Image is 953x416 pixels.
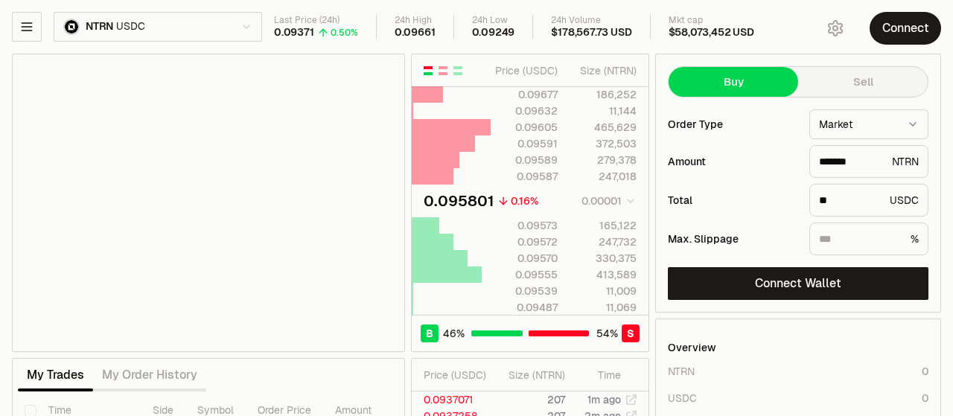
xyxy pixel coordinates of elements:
div: 0 [922,364,928,379]
div: USDC [809,184,928,217]
div: Time [578,368,621,383]
div: 0.09572 [491,234,558,249]
div: Size ( NTRN ) [570,63,637,78]
div: 0.09605 [491,120,558,135]
div: 165,122 [570,218,637,233]
button: Connect [870,12,941,45]
div: 0.09677 [491,87,558,102]
button: Sell [798,67,928,97]
div: USDC [668,391,697,406]
div: 413,589 [570,267,637,282]
div: Order Type [668,119,797,129]
div: Price ( USDC ) [424,368,491,383]
button: Show Sell Orders Only [437,65,449,77]
td: 207 [492,391,566,408]
img: NTRN Logo [65,20,78,33]
time: 1m ago [587,393,621,406]
div: 0 [922,391,928,406]
div: $178,567.73 USD [551,26,631,39]
div: Max. Slippage [668,234,797,244]
div: 186,252 [570,87,637,102]
div: 24h Low [472,15,515,26]
iframe: Financial Chart [13,54,404,351]
div: % [809,223,928,255]
div: 247,018 [570,169,637,184]
div: 24h Volume [551,15,631,26]
button: My Trades [18,360,93,390]
div: 465,629 [570,120,637,135]
button: Connect Wallet [668,267,928,300]
span: B [426,326,433,341]
div: 0.09591 [491,136,558,151]
span: 46 % [443,326,465,341]
div: 0.09570 [491,251,558,266]
div: 247,732 [570,234,637,249]
div: 279,378 [570,153,637,167]
button: My Order History [93,360,206,390]
div: 0.095801 [424,191,494,211]
div: 0.09589 [491,153,558,167]
div: 24h High [395,15,436,26]
div: NTRN [809,145,928,178]
div: 0.09555 [491,267,558,282]
div: Last Price (24h) [274,15,358,26]
div: 0.50% [331,27,358,39]
span: S [627,326,634,341]
div: 0.09487 [491,300,558,315]
td: 0.0937071 [412,391,492,408]
span: 54 % [596,326,618,341]
div: $58,073,452 USD [669,26,754,39]
button: Show Buy Orders Only [452,65,464,77]
div: 0.09371 [274,26,314,39]
div: 0.09249 [472,26,515,39]
span: NTRN [86,20,113,33]
div: NTRN [668,364,695,379]
div: 11,009 [570,284,637,298]
div: Overview [668,340,716,355]
span: USDC [116,20,144,33]
div: 372,503 [570,136,637,151]
button: Market [809,109,928,139]
div: Amount [668,156,797,167]
div: Total [668,195,797,205]
button: 0.00001 [577,192,637,210]
div: Size ( NTRN ) [504,368,565,383]
div: 11,144 [570,103,637,118]
div: 11,069 [570,300,637,315]
div: 0.09539 [491,284,558,298]
button: Show Buy and Sell Orders [422,65,434,77]
div: Mkt cap [669,15,754,26]
div: 0.09632 [491,103,558,118]
div: 330,375 [570,251,637,266]
div: 0.09587 [491,169,558,184]
div: 0.09573 [491,218,558,233]
div: 0.09661 [395,26,436,39]
button: Buy [669,67,798,97]
div: Price ( USDC ) [491,63,558,78]
div: 0.16% [511,193,538,208]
